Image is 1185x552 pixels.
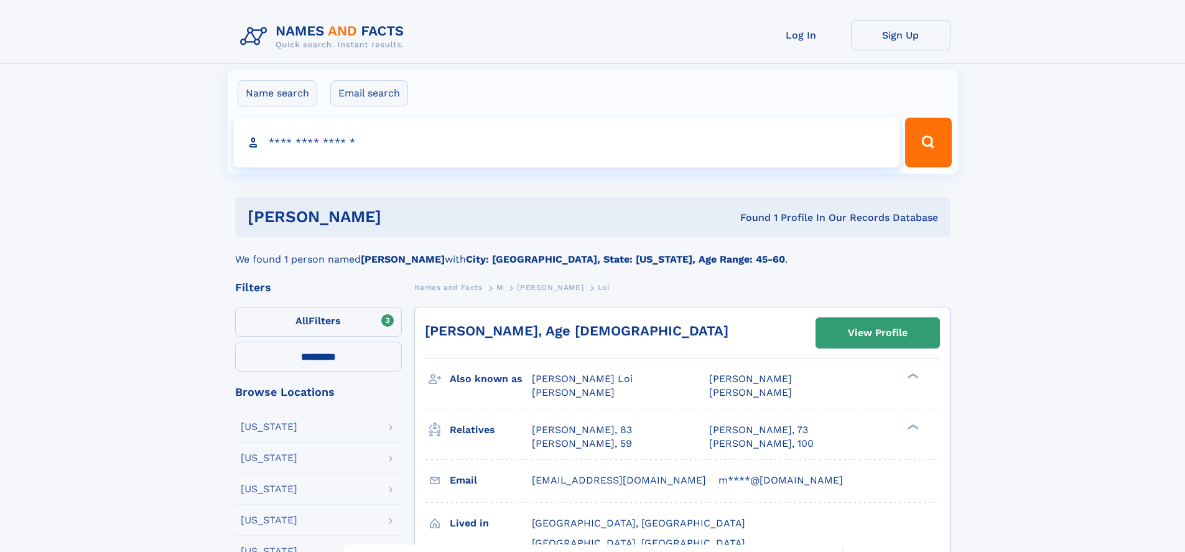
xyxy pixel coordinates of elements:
[532,517,745,529] span: [GEOGRAPHIC_DATA], [GEOGRAPHIC_DATA]
[709,386,792,398] span: [PERSON_NAME]
[751,20,851,50] a: Log In
[238,80,317,106] label: Name search
[904,372,919,380] div: ❯
[295,315,309,327] span: All
[709,437,814,451] a: [PERSON_NAME], 100
[425,323,728,339] a: [PERSON_NAME], Age [DEMOGRAPHIC_DATA]
[414,279,483,295] a: Names and Facts
[560,211,938,225] div: Found 1 Profile In Our Records Database
[241,484,297,494] div: [US_STATE]
[361,253,445,265] b: [PERSON_NAME]
[450,419,532,441] h3: Relatives
[466,253,785,265] b: City: [GEOGRAPHIC_DATA], State: [US_STATE], Age Range: 45-60
[532,386,615,398] span: [PERSON_NAME]
[532,474,706,486] span: [EMAIL_ADDRESS][DOMAIN_NAME]
[450,470,532,491] h3: Email
[234,118,900,167] input: search input
[450,368,532,390] h3: Also known as
[851,20,950,50] a: Sign Up
[517,279,583,295] a: [PERSON_NAME]
[496,283,503,292] span: M
[532,373,633,385] span: [PERSON_NAME] Loi
[532,437,632,451] a: [PERSON_NAME], 59
[532,537,745,549] span: [GEOGRAPHIC_DATA], [GEOGRAPHIC_DATA]
[848,319,908,347] div: View Profile
[816,318,939,348] a: View Profile
[235,282,402,293] div: Filters
[598,283,610,292] span: Loi
[235,20,414,54] img: Logo Names and Facts
[235,237,950,267] div: We found 1 person named with .
[241,453,297,463] div: [US_STATE]
[904,423,919,431] div: ❯
[496,279,503,295] a: M
[330,80,408,106] label: Email search
[248,209,561,225] h1: [PERSON_NAME]
[450,513,532,534] h3: Lived in
[709,423,808,437] a: [PERSON_NAME], 73
[532,423,632,437] a: [PERSON_NAME], 83
[241,515,297,525] div: [US_STATE]
[517,283,583,292] span: [PERSON_NAME]
[905,118,951,167] button: Search Button
[241,422,297,432] div: [US_STATE]
[235,307,402,337] label: Filters
[709,373,792,385] span: [PERSON_NAME]
[235,386,402,398] div: Browse Locations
